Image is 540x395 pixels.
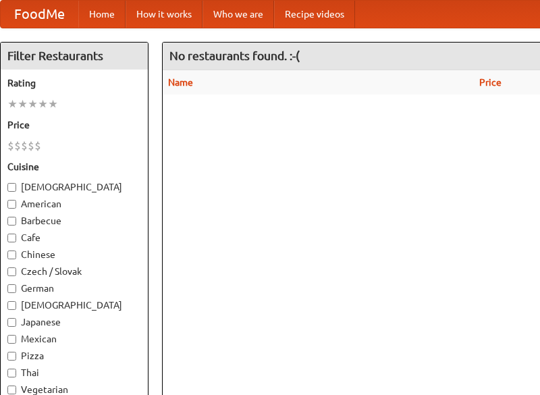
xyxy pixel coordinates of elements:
ng-pluralize: No restaurants found. :-( [169,49,300,62]
h5: Rating [7,76,141,90]
li: ★ [48,97,58,111]
li: $ [34,138,41,153]
input: [DEMOGRAPHIC_DATA] [7,301,16,310]
li: $ [21,138,28,153]
label: Chinese [7,248,141,261]
a: Recipe videos [274,1,355,28]
label: Pizza [7,349,141,363]
input: German [7,284,16,293]
label: Czech / Slovak [7,265,141,278]
label: German [7,282,141,295]
input: Czech / Slovak [7,267,16,276]
label: Thai [7,366,141,379]
a: Price [479,77,502,88]
label: Cafe [7,231,141,244]
h4: Filter Restaurants [1,43,148,70]
a: Name [168,77,193,88]
li: $ [28,138,34,153]
li: ★ [18,97,28,111]
h5: Price [7,118,141,132]
li: ★ [7,97,18,111]
h5: Cuisine [7,160,141,174]
input: Vegetarian [7,386,16,394]
label: American [7,197,141,211]
input: American [7,200,16,209]
input: [DEMOGRAPHIC_DATA] [7,183,16,192]
label: [DEMOGRAPHIC_DATA] [7,180,141,194]
a: Home [78,1,126,28]
label: Barbecue [7,214,141,228]
a: How it works [126,1,202,28]
a: Who we are [202,1,274,28]
label: Japanese [7,315,141,329]
li: $ [14,138,21,153]
li: ★ [38,97,48,111]
input: Thai [7,369,16,377]
input: Barbecue [7,217,16,226]
li: $ [7,138,14,153]
input: Pizza [7,352,16,361]
label: Mexican [7,332,141,346]
a: FoodMe [1,1,78,28]
input: Chinese [7,251,16,259]
li: ★ [28,97,38,111]
input: Japanese [7,318,16,327]
input: Mexican [7,335,16,344]
label: [DEMOGRAPHIC_DATA] [7,298,141,312]
input: Cafe [7,234,16,242]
